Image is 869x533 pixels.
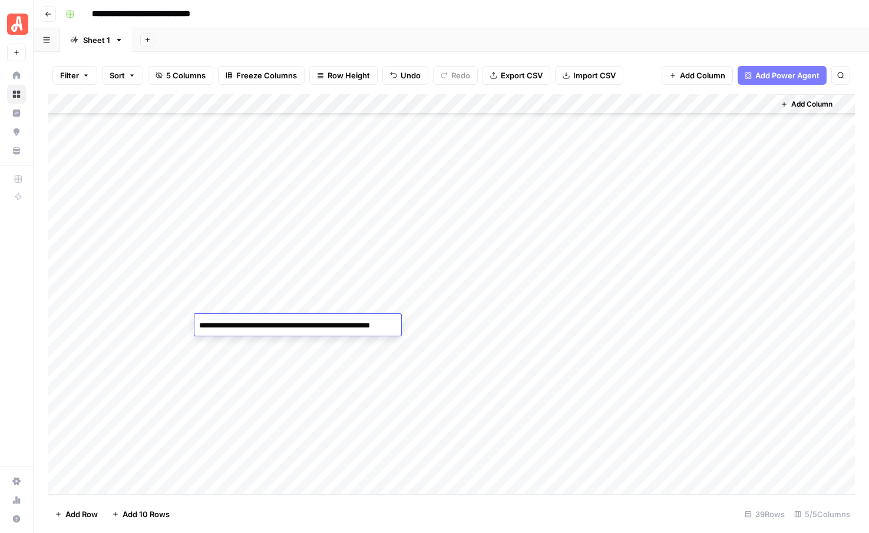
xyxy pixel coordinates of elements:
button: Add Column [776,97,837,112]
button: Export CSV [483,66,550,85]
button: Help + Support [7,509,26,528]
span: Add Row [65,508,98,520]
img: Angi Logo [7,14,28,35]
button: Import CSV [555,66,623,85]
a: Browse [7,85,26,104]
button: Row Height [309,66,378,85]
div: 5/5 Columns [789,505,855,524]
button: Add 10 Rows [105,505,177,524]
span: Undo [401,69,421,81]
span: Export CSV [501,69,543,81]
button: Freeze Columns [218,66,305,85]
button: Sort [102,66,143,85]
span: Row Height [328,69,370,81]
span: Add Column [680,69,725,81]
button: 5 Columns [148,66,213,85]
span: Import CSV [573,69,616,81]
span: Add Column [791,99,832,110]
span: 5 Columns [166,69,206,81]
button: Add Power Agent [738,66,827,85]
a: Insights [7,104,26,123]
button: Filter [52,66,97,85]
span: Filter [60,69,79,81]
a: Your Data [7,141,26,160]
button: Workspace: Angi [7,9,26,39]
button: Redo [433,66,478,85]
a: Home [7,66,26,85]
button: Add Column [662,66,733,85]
a: Sheet 1 [60,28,133,52]
span: Sort [110,69,125,81]
button: Undo [382,66,428,85]
a: Opportunities [7,123,26,141]
div: Sheet 1 [83,34,110,46]
span: Add Power Agent [755,69,820,81]
a: Usage [7,491,26,509]
span: Redo [451,69,470,81]
span: Freeze Columns [236,69,297,81]
span: Add 10 Rows [123,508,170,520]
button: Add Row [48,505,105,524]
a: Settings [7,472,26,491]
div: 39 Rows [740,505,789,524]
